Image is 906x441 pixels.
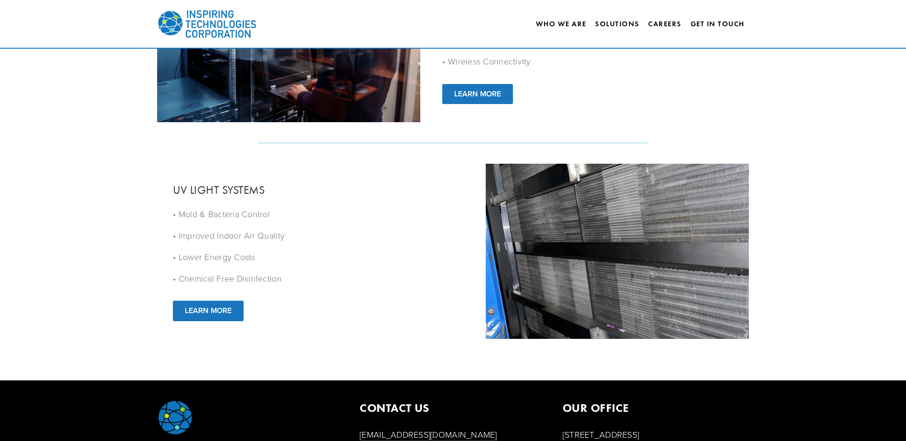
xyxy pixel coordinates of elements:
[360,401,429,415] strong: CONTACT US
[563,401,629,415] strong: OUR OFFICE
[442,84,513,104] a: LEARN MORE
[173,229,463,242] p: • Improved Indoor Air Quality
[157,2,257,45] img: Inspiring Technologies Corp – A Building Technologies Company
[595,20,640,28] a: Solutions
[691,16,745,32] a: Get In Touch
[442,55,733,68] p: • Wireless Connectivity
[157,399,193,435] img: ITC-Globe_CMYK.png
[173,183,265,197] p: UV LIGHT SYSTEMS
[536,16,586,32] a: Who We Are
[173,251,463,263] p: • Lower Energy Costs
[648,16,682,32] a: Careers
[173,272,463,285] p: • Chemical Free Disinfection
[360,429,497,441] a: [EMAIL_ADDRESS][DOMAIN_NAME]
[173,208,463,220] p: • Mold & Bacteria Control
[173,301,244,321] a: LEARN MORE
